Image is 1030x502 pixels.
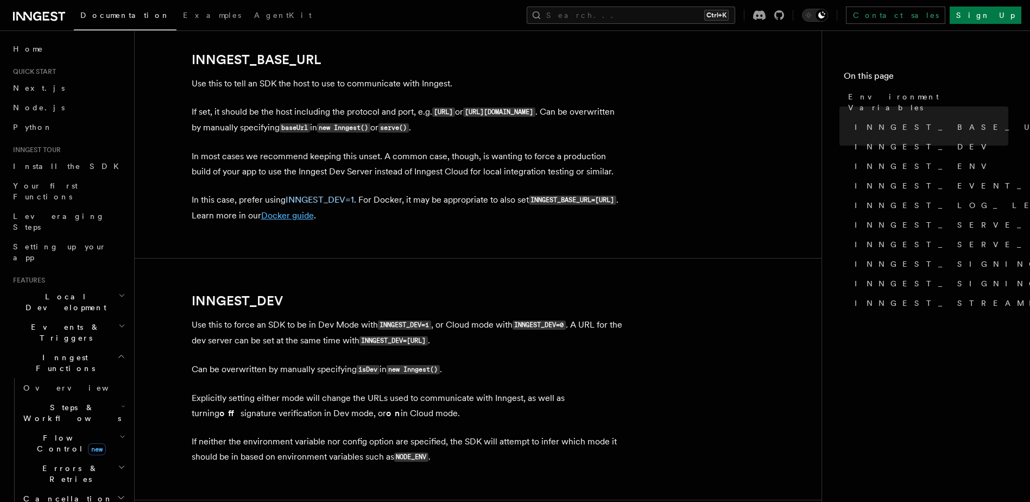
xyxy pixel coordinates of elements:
[19,428,128,459] button: Flow Controlnew
[13,242,106,262] span: Setting up your app
[9,98,128,117] a: Node.js
[219,408,241,418] strong: off
[850,215,1008,235] a: INNGEST_SERVE_HOST
[463,108,535,117] code: [URL][DOMAIN_NAME]
[950,7,1021,24] a: Sign Up
[192,76,626,91] p: Use this to tell an SDK the host to use to communicate with Inngest.
[192,293,283,309] a: INNGEST_DEV
[386,408,401,418] strong: on
[850,117,1008,137] a: INNGEST_BASE_URL
[13,212,105,231] span: Leveraging Steps
[9,146,61,154] span: Inngest tour
[9,156,128,176] a: Install the SDK
[850,176,1008,196] a: INNGEST_EVENT_KEY
[846,7,945,24] a: Contact sales
[527,7,735,24] button: Search...Ctrl+K
[9,78,128,98] a: Next.js
[13,181,78,201] span: Your first Functions
[378,321,431,330] code: INNGEST_DEV=1
[192,317,626,349] p: Use this to force an SDK to be in Dev Mode with , or Cloud mode with . A URL for the dev server c...
[9,322,118,343] span: Events & Triggers
[192,391,626,421] p: Explicitly setting either mode will change the URLs used to communicate with Inngest, as well as ...
[248,3,318,29] a: AgentKit
[317,123,370,133] code: new Inngest()
[9,237,128,267] a: Setting up your app
[9,176,128,206] a: Your first Functions
[9,206,128,237] a: Leveraging Steps
[13,103,65,112] span: Node.js
[183,11,241,20] span: Examples
[9,352,117,374] span: Inngest Functions
[529,196,616,205] code: INNGEST_BASE_URL=[URL]
[848,91,1008,113] span: Environment Variables
[19,432,119,454] span: Flow Control
[19,398,128,428] button: Steps & Workflows
[844,70,1008,87] h4: On this page
[286,194,354,205] a: INNGEST_DEV=1
[9,67,56,76] span: Quick start
[850,196,1008,215] a: INNGEST_LOG_LEVEL
[192,52,321,67] a: INNGEST_BASE_URL
[432,108,455,117] code: [URL]
[802,9,828,22] button: Toggle dark mode
[176,3,248,29] a: Examples
[19,459,128,489] button: Errors & Retries
[254,11,312,20] span: AgentKit
[13,123,53,131] span: Python
[844,87,1008,117] a: Environment Variables
[394,453,428,462] code: NODE_ENV
[88,443,106,455] span: new
[9,117,128,137] a: Python
[23,384,135,392] span: Overview
[261,210,314,221] a: Docker guide
[9,317,128,348] button: Events & Triggers
[192,362,626,378] p: Can be overwritten by manually specifying in .
[9,348,128,378] button: Inngest Functions
[9,287,128,317] button: Local Development
[19,463,118,485] span: Errors & Retries
[357,365,380,374] code: isDev
[192,104,626,136] p: If set, it should be the host including the protocol and port, e.g. or . Can be overwritten by ma...
[378,123,409,133] code: serve()
[855,161,993,172] span: INNGEST_ENV
[855,141,993,152] span: INNGEST_DEV
[850,137,1008,156] a: INNGEST_DEV
[359,336,428,346] code: INNGEST_DEV=[URL]
[74,3,176,30] a: Documentation
[13,43,43,54] span: Home
[192,149,626,179] p: In most cases we recommend keeping this unset. A common case, though, is wanting to force a produ...
[13,162,125,171] span: Install the SDK
[387,365,440,374] code: new Inngest()
[80,11,170,20] span: Documentation
[13,84,65,92] span: Next.js
[192,192,626,223] p: In this case, prefer using . For Docker, it may be appropriate to also set . Learn more in our .
[9,276,45,285] span: Features
[850,254,1008,274] a: INNGEST_SIGNING_KEY
[704,10,729,21] kbd: Ctrl+K
[9,291,118,313] span: Local Development
[192,434,626,465] p: If neither the environment variable nor config option are specified, the SDK will attempt to infe...
[19,378,128,398] a: Overview
[850,274,1008,293] a: INNGEST_SIGNING_KEY_FALLBACK
[850,235,1008,254] a: INNGEST_SERVE_PATH
[850,293,1008,313] a: INNGEST_STREAMING
[850,156,1008,176] a: INNGEST_ENV
[19,402,121,424] span: Steps & Workflows
[9,39,128,59] a: Home
[280,123,310,133] code: baseUrl
[513,321,566,330] code: INNGEST_DEV=0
